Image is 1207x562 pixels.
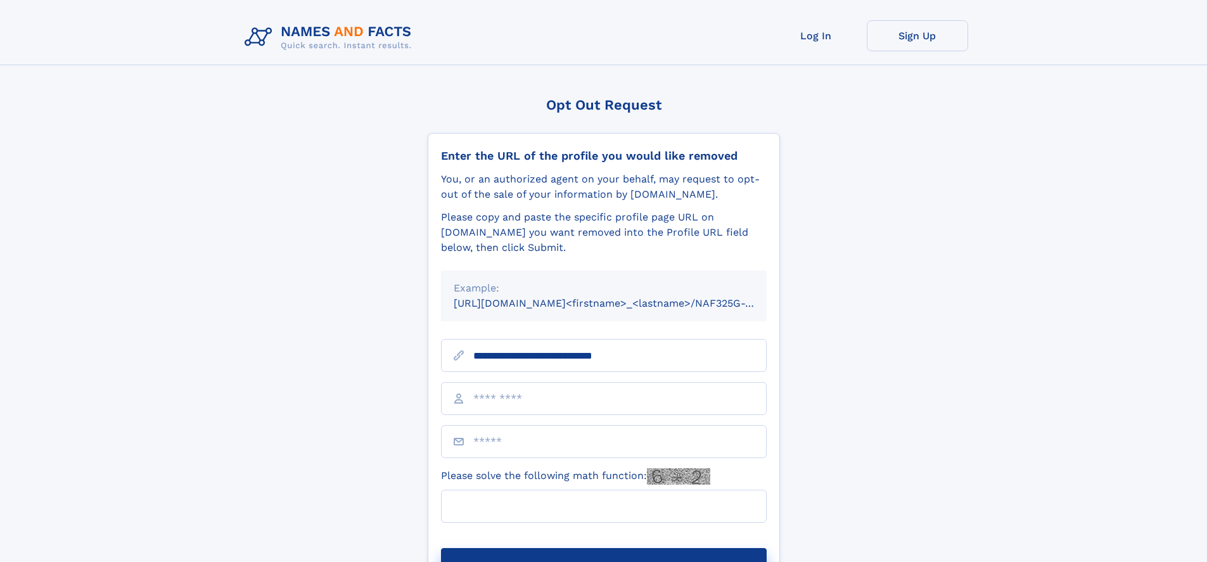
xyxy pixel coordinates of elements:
a: Log In [765,20,867,51]
div: You, or an authorized agent on your behalf, may request to opt-out of the sale of your informatio... [441,172,767,202]
a: Sign Up [867,20,968,51]
div: Please copy and paste the specific profile page URL on [DOMAIN_NAME] you want removed into the Pr... [441,210,767,255]
div: Enter the URL of the profile you would like removed [441,149,767,163]
small: [URL][DOMAIN_NAME]<firstname>_<lastname>/NAF325G-xxxxxxxx [454,297,791,309]
img: Logo Names and Facts [239,20,422,54]
label: Please solve the following math function: [441,468,710,485]
div: Example: [454,281,754,296]
div: Opt Out Request [428,97,780,113]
